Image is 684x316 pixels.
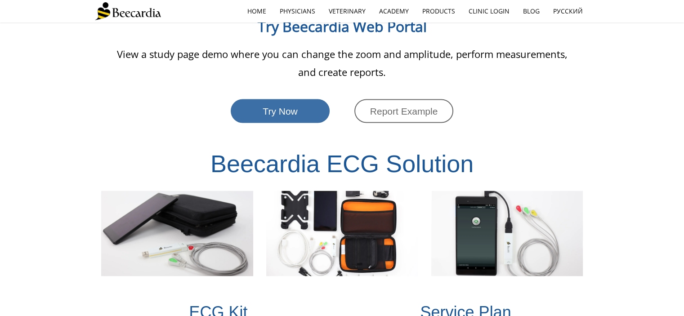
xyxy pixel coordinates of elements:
[241,1,273,22] a: home
[372,1,416,22] a: Academy
[516,1,546,22] a: Blog
[416,1,462,22] a: Products
[95,2,161,20] img: Beecardia
[231,99,330,123] a: Try Now
[370,106,438,116] span: Report Example
[117,47,568,79] span: View a study page demo where you can change the zoom and amplitude, perform measurements, and cre...
[322,1,372,22] a: Veterinary
[546,1,590,22] a: Русский
[273,1,322,22] a: Physicians
[462,1,516,22] a: Clinic Login
[263,106,297,116] span: Try Now
[354,99,453,123] a: Report Example
[210,150,474,177] span: Beecardia ECG Solution
[258,17,427,36] span: Try Beecardia Web Portal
